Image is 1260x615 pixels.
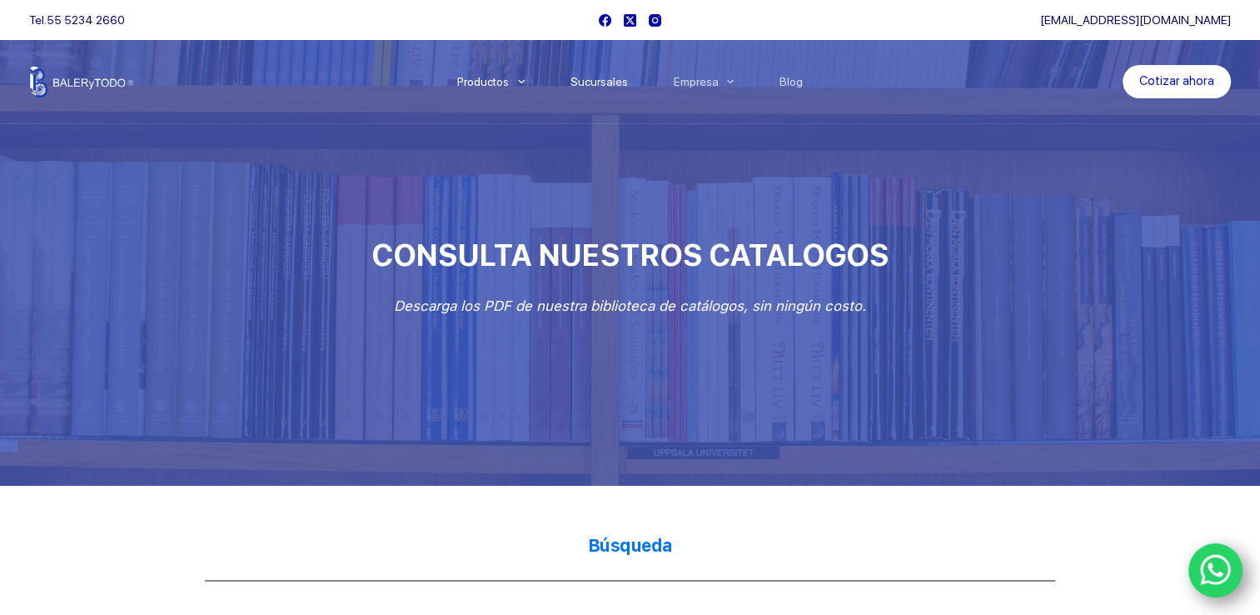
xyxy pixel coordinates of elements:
a: Instagram [649,14,661,27]
a: Facebook [599,14,611,27]
span: Tel. [29,13,125,27]
nav: Menu Principal [434,40,826,123]
em: Descarga los PDF de nuestra biblioteca de catálogos, sin ningún costo. [394,297,866,314]
a: Cotizar ahora [1123,65,1231,98]
a: X (Twitter) [624,14,636,27]
strong: Búsqueda [588,535,673,556]
a: WhatsApp [1188,543,1243,598]
span: CONSULTA NUESTROS CATALOGOS [371,237,889,273]
img: Balerytodo [29,66,133,97]
a: 55 5234 2660 [47,13,125,27]
a: [EMAIL_ADDRESS][DOMAIN_NAME] [1040,13,1231,27]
